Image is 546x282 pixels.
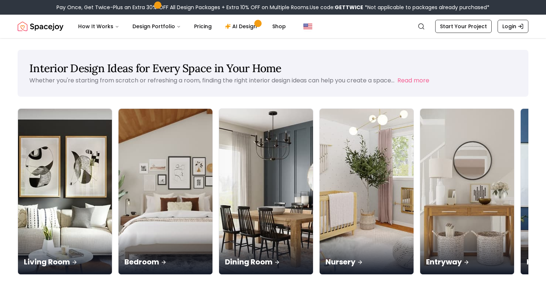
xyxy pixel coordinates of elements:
[188,19,218,34] a: Pricing
[335,4,363,11] b: GETTWICE
[266,19,292,34] a: Shop
[319,108,414,275] a: NurseryNursery
[397,76,429,85] button: Read more
[57,4,489,11] div: Pay Once, Get Twice-Plus an Extra 30% OFF All Design Packages + Extra 10% OFF on Multiple Rooms.
[18,15,528,38] nav: Global
[18,109,112,274] img: Living Room
[219,109,313,274] img: Dining Room
[18,19,63,34] a: Spacejoy
[18,19,63,34] img: Spacejoy Logo
[420,109,514,274] img: Entryway
[420,108,514,275] a: EntrywayEntryway
[219,108,313,275] a: Dining RoomDining Room
[124,257,207,267] p: Bedroom
[310,4,363,11] span: Use code:
[29,62,517,75] h1: Interior Design Ideas for Every Space in Your Home
[426,257,508,267] p: Entryway
[29,76,394,85] p: Whether you're starting from scratch or refreshing a room, finding the right interior design idea...
[498,20,528,33] a: Login
[320,109,414,274] img: Nursery
[72,19,125,34] button: How It Works
[303,22,312,31] img: United States
[363,4,489,11] span: *Not applicable to packages already purchased*
[225,257,307,267] p: Dining Room
[119,109,212,274] img: Bedroom
[118,108,213,275] a: BedroomBedroom
[72,19,292,34] nav: Main
[219,19,265,34] a: AI Design
[325,257,408,267] p: Nursery
[24,257,106,267] p: Living Room
[18,108,112,275] a: Living RoomLiving Room
[127,19,187,34] button: Design Portfolio
[435,20,492,33] a: Start Your Project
